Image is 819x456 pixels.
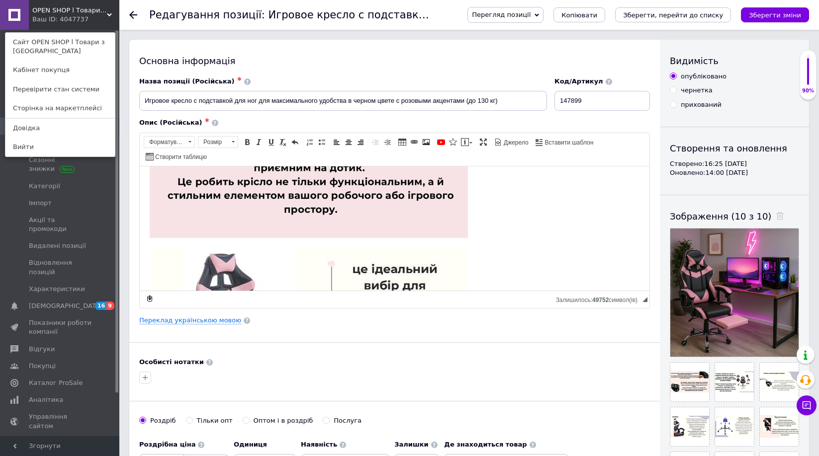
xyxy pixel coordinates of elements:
[334,416,362,425] div: Послуга
[444,441,527,448] b: Де знаходиться товар
[502,139,529,147] span: Джерело
[139,91,547,111] input: Наприклад, H&M жіноча сукня зелена 38 розмір вечірня максі з блискітками
[10,81,328,263] img: 6622118019_w640_h2048_ukr.jpg
[5,119,115,138] a: Довідка
[670,168,799,177] div: Оновлено: 14:00 [DATE]
[355,137,366,148] a: По правому краю
[670,159,799,168] div: Створено: 16:25 [DATE]
[5,33,115,61] a: Сайт OPEN SHOP l Товари з [GEOGRAPHIC_DATA]
[289,137,300,148] a: Повернути (Ctrl+Z)
[242,137,253,148] a: Жирний (Ctrl+B)
[129,11,137,19] div: Повернутися назад
[478,137,489,148] a: Максимізувати
[205,117,209,124] span: ✱
[5,138,115,156] a: Вийти
[382,137,393,148] a: Збільшити відступ
[29,155,92,173] span: Сезонні знижки
[741,7,809,22] button: Зберегти зміни
[370,137,381,148] a: Зменшити відступ
[29,241,86,250] span: Видалені позиції
[29,318,92,336] span: Показники роботи компанії
[32,6,107,15] span: OPEN SHOP l Товари з Європи
[749,11,801,19] i: Зберегти зміни
[556,294,642,304] div: Кiлькiсть символiв
[615,7,731,22] button: Зберегти, перейти до списку
[397,137,408,148] a: Таблиця
[800,50,817,100] div: 90% Якість заповнення
[29,412,92,430] span: Управління сайтом
[198,136,238,148] a: Розмір
[154,153,207,161] span: Створити таблицю
[234,441,267,448] b: Одиниця
[800,87,816,94] div: 90%
[670,142,799,154] div: Створення та оновлення
[198,137,228,148] span: Розмір
[29,362,56,371] span: Покупці
[554,77,603,85] span: Код/Артикул
[534,137,595,148] a: Вставити шаблон
[144,136,195,148] a: Форматування
[316,137,327,148] a: Вставити/видалити маркований список
[681,72,727,81] div: опубліковано
[343,137,354,148] a: По центру
[5,80,115,99] a: Перевірити стан системи
[561,11,597,19] span: Копіювати
[304,137,315,148] a: Вставити/видалити нумерований список
[301,441,337,448] b: Наявність
[29,285,85,294] span: Характеристики
[197,416,233,425] div: Тільки опт
[421,137,432,148] a: Зображення
[32,15,74,24] div: Ваш ID: 4047737
[29,379,83,387] span: Каталог ProSale
[29,302,102,310] span: [DEMOGRAPHIC_DATA]
[5,61,115,79] a: Кабінет покупця
[5,99,115,118] a: Сторінка на маркетплейсі
[681,100,722,109] div: прихований
[266,137,276,148] a: Підкреслений (Ctrl+U)
[139,119,202,126] span: Опис (Російська)
[139,316,241,324] a: Переклад українською мовою
[29,216,92,233] span: Акції та промокоди
[623,11,723,19] i: Зберегти, перейти до списку
[436,137,447,148] a: Додати відео з YouTube
[140,166,649,291] iframe: Редактор, 72543164-C35C-43AA-8A4E-1FA62B90C9C0
[544,139,594,147] span: Вставити шаблон
[493,137,530,148] a: Джерело
[150,416,176,425] div: Роздріб
[394,441,428,448] b: Залишки
[448,137,458,148] a: Вставити іконку
[277,137,288,148] a: Видалити форматування
[95,302,106,310] span: 16
[144,293,155,304] a: Зробити резервну копію зараз
[254,137,265,148] a: Курсив (Ctrl+I)
[144,151,208,162] a: Створити таблицю
[29,182,60,191] span: Категорії
[592,297,609,304] span: 49752
[29,395,63,404] span: Аналітика
[139,77,235,85] span: Назва позиції (Російська)
[29,345,55,354] span: Відгуки
[472,11,531,18] span: Перегляд позиції
[409,137,420,148] a: Вставити/Редагувати посилання (Ctrl+L)
[139,55,650,67] div: Основна інформація
[797,395,817,415] button: Чат з покупцем
[459,137,474,148] a: Вставити повідомлення
[139,441,195,448] b: Роздрібна ціна
[681,86,713,95] div: чернетка
[29,199,52,208] span: Імпорт
[144,137,185,148] span: Форматування
[670,55,799,67] div: Видимість
[254,416,313,425] div: Оптом і в роздріб
[106,302,114,310] span: 9
[331,137,342,148] a: По лівому краю
[237,76,242,82] span: ✱
[670,210,799,223] div: Зображення (10 з 10)
[29,258,92,276] span: Відновлення позицій
[139,358,204,366] b: Особисті нотатки
[553,7,605,22] button: Копіювати
[642,297,647,302] span: Потягніть для зміни розмірів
